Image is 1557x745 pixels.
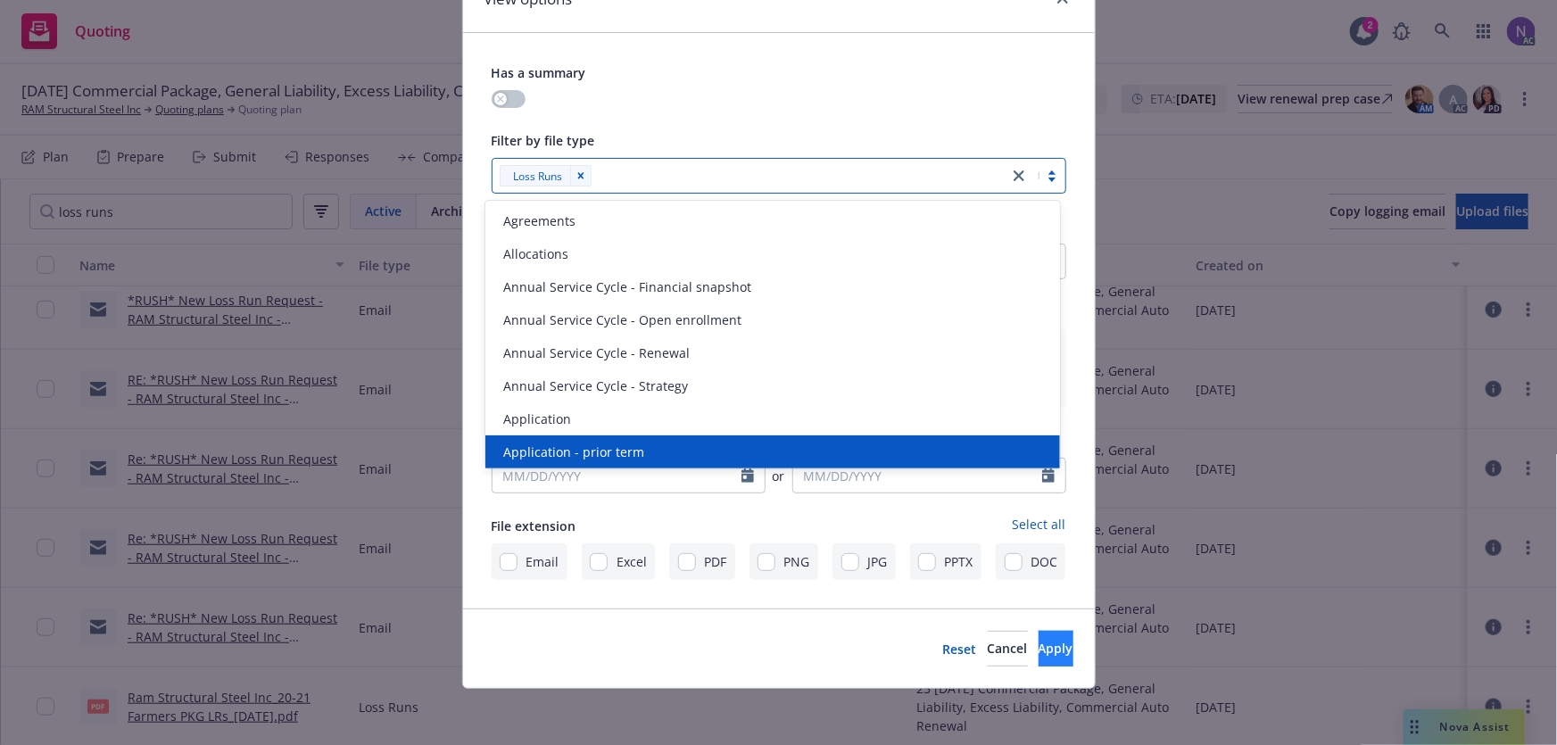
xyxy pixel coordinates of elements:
[704,552,726,571] span: PDF
[526,552,559,571] span: Email
[507,167,563,186] span: Loss Runs
[503,211,576,230] span: Agreements
[945,552,973,571] span: PPTX
[773,467,785,485] span: or
[503,410,571,428] span: Application
[943,640,977,658] a: Reset
[1031,552,1057,571] span: DOC
[492,132,595,149] span: Filter by file type
[503,344,690,362] span: Annual Service Cycle - Renewal
[867,552,887,571] span: JPG
[1039,640,1073,657] span: Apply
[1013,515,1066,536] a: Select all
[792,458,1066,493] input: MM/DD/YYYY
[492,458,766,493] input: MM/DD/YYYY
[503,277,751,296] span: Annual Service Cycle - Financial snapshot
[1039,631,1073,666] button: Apply
[503,443,644,461] span: Application - prior term
[492,64,586,81] span: Has a summary
[492,517,576,534] span: File extension
[503,377,688,395] span: Annual Service Cycle - Strategy
[617,552,647,571] span: Excel
[1008,165,1030,186] a: close
[503,244,568,263] span: Allocations
[784,552,810,571] span: PNG
[988,640,1028,657] span: Cancel
[988,631,1028,666] button: Cancel
[514,167,563,186] span: Loss Runs
[503,310,741,329] span: Annual Service Cycle - Open enrollment
[570,165,592,186] div: Remove [object Object]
